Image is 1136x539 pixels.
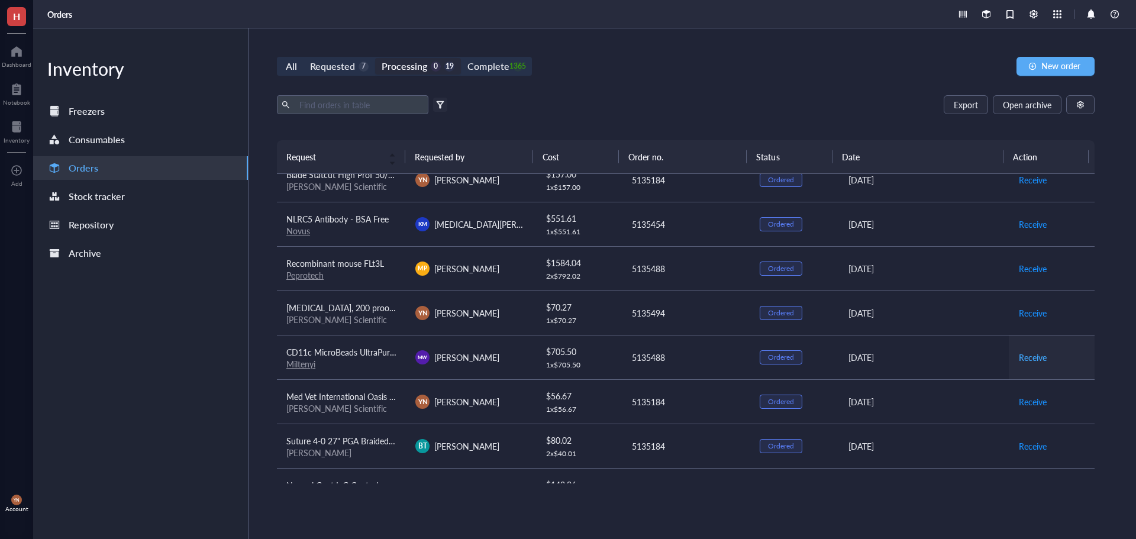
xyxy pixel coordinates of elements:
[632,351,741,364] div: 5135488
[621,291,750,335] td: 5135494
[14,498,20,503] span: YN
[13,9,20,24] span: H
[286,225,310,237] a: Novus
[3,80,30,106] a: Notebook
[286,213,389,225] span: NLRC5 Antibody - BSA Free
[418,220,427,228] span: KM
[431,62,441,72] div: 0
[1018,392,1047,411] button: Receive
[4,137,30,144] div: Inventory
[1019,218,1047,231] span: Receive
[4,118,30,144] a: Inventory
[546,301,612,314] div: $ 70.27
[418,264,427,273] span: MP
[418,354,427,361] span: MW
[768,308,794,318] div: Ordered
[632,218,741,231] div: 5135454
[33,156,248,180] a: Orders
[546,449,612,459] div: 2 x $ 40.01
[69,160,98,176] div: Orders
[533,140,618,173] th: Cost
[546,389,612,402] div: $ 56.67
[768,353,794,362] div: Ordered
[286,302,493,314] span: [MEDICAL_DATA], 200 proof (100%), USP, Decon™ Labs
[3,99,30,106] div: Notebook
[444,62,454,72] div: 19
[418,308,427,318] span: YN
[621,468,750,512] td: 5135184
[286,435,470,447] span: Suture 4-0 27" PGA Braided DS-18 Undyed 12/Bx
[768,441,794,451] div: Ordered
[848,395,999,408] div: [DATE]
[1018,304,1047,322] button: Receive
[295,96,424,114] input: Find orders in table
[286,314,396,325] div: [PERSON_NAME] Scientific
[286,257,384,269] span: Recombinant mouse FLt3L
[286,358,315,370] a: Miltenyi
[632,173,741,186] div: 5135184
[768,175,794,185] div: Ordered
[993,95,1061,114] button: Open archive
[1003,100,1051,109] span: Open archive
[33,185,248,208] a: Stock tracker
[546,167,612,180] div: $ 157.00
[621,157,750,202] td: 5135184
[632,262,741,275] div: 5135488
[286,346,422,358] span: CD11c MicroBeads UltraPure, mouse
[747,140,832,173] th: Status
[47,9,75,20] a: Orders
[848,440,999,453] div: [DATE]
[69,188,125,205] div: Stock tracker
[1003,140,1089,173] th: Action
[286,58,297,75] div: All
[286,447,396,458] div: [PERSON_NAME]
[1018,481,1047,500] button: Receive
[546,345,612,358] div: $ 705.50
[1019,351,1047,364] span: Receive
[619,140,747,173] th: Order no.
[546,272,612,281] div: 2 x $ 792.02
[1019,262,1047,275] span: Receive
[848,262,999,275] div: [DATE]
[546,478,612,491] div: $ 142.06
[277,140,405,173] th: Request
[418,396,427,406] span: YN
[69,103,105,120] div: Freezers
[33,57,248,80] div: Inventory
[546,183,612,192] div: 1 x $ 157.00
[33,99,248,123] a: Freezers
[1016,57,1095,76] button: New order
[418,441,427,451] span: BT
[848,351,999,364] div: [DATE]
[848,306,999,319] div: [DATE]
[513,62,523,72] div: 1365
[954,100,978,109] span: Export
[1019,440,1047,453] span: Receive
[69,245,101,262] div: Archive
[11,180,22,187] div: Add
[286,169,398,180] span: Blade Statcut High Prof 50/PK
[69,131,125,148] div: Consumables
[286,479,378,491] span: Normal Goat IgG Control
[768,264,794,273] div: Ordered
[434,263,499,275] span: [PERSON_NAME]
[848,218,999,231] div: [DATE]
[434,351,499,363] span: [PERSON_NAME]
[434,218,564,230] span: [MEDICAL_DATA][PERSON_NAME]
[632,395,741,408] div: 5135184
[832,140,1003,173] th: Date
[621,246,750,291] td: 5135488
[382,58,427,75] div: Processing
[848,173,999,186] div: [DATE]
[33,213,248,237] a: Repository
[621,202,750,246] td: 5135454
[405,140,534,173] th: Requested by
[1019,173,1047,186] span: Receive
[69,217,114,233] div: Repository
[434,174,499,186] span: [PERSON_NAME]
[33,128,248,151] a: Consumables
[546,212,612,225] div: $ 551.61
[33,241,248,265] a: Archive
[1019,306,1047,319] span: Receive
[546,360,612,370] div: 1 x $ 705.50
